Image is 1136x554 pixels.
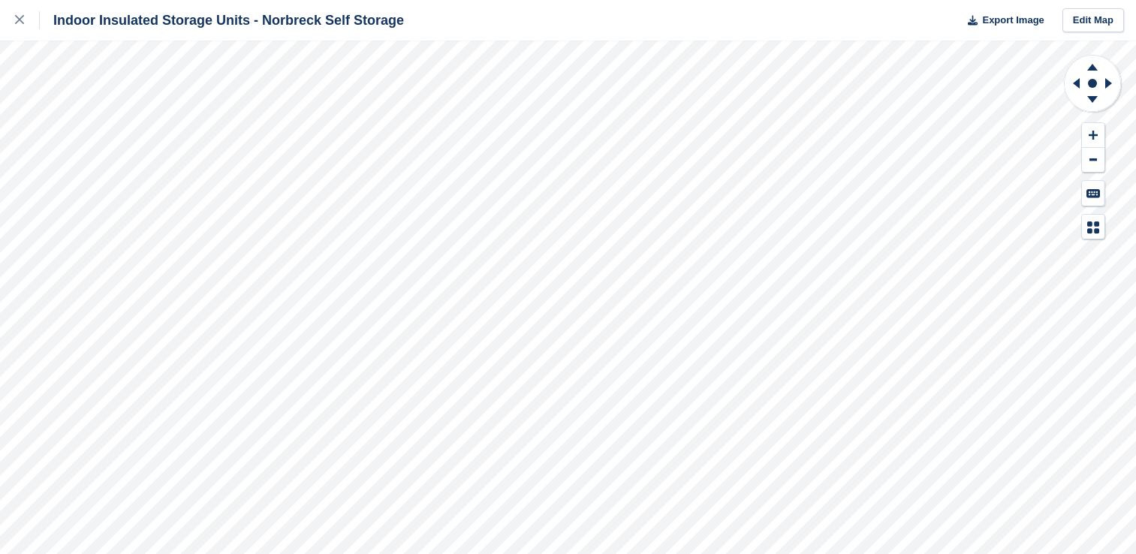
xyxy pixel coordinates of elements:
button: Map Legend [1082,215,1104,239]
span: Export Image [982,13,1044,28]
button: Zoom In [1082,123,1104,148]
button: Export Image [959,8,1044,33]
button: Keyboard Shortcuts [1082,181,1104,206]
div: Indoor Insulated Storage Units - Norbreck Self Storage [40,11,404,29]
a: Edit Map [1062,8,1124,33]
button: Zoom Out [1082,148,1104,173]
